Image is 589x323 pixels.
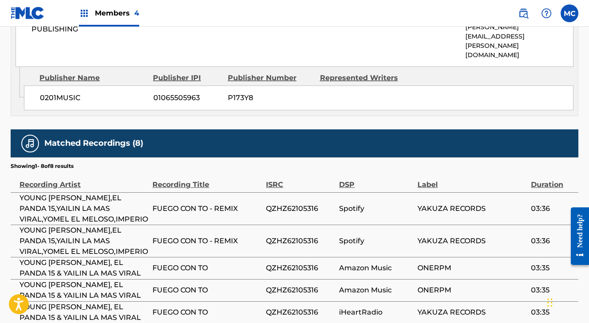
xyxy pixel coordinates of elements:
div: Drag [547,289,553,316]
p: [PERSON_NAME][EMAIL_ADDRESS][PERSON_NAME][DOMAIN_NAME] [465,23,573,60]
span: 03:35 [531,307,574,318]
span: Spotify [339,236,413,246]
span: QZHZ62105316 [266,285,335,296]
h5: Matched Recordings (8) [44,138,143,148]
div: DSP [339,170,413,190]
span: YOUNG [PERSON_NAME], EL PANDA 15 & YAILIN LA MAS VIRAL [20,302,148,323]
span: YOUNG [PERSON_NAME], EL PANDA 15 & YAILIN LA MAS VIRAL [20,257,148,279]
span: YOUNG [PERSON_NAME],EL PANDA 15,YAILIN LA MAS VIRAL,YOMEL EL MELOSO,IMPERIO [20,193,148,225]
span: 01065505963 [153,93,221,103]
div: Duration [531,170,574,190]
div: Recording Title [152,170,261,190]
img: search [518,8,529,19]
span: 0201MUSIC [40,93,147,103]
span: FUEGO CON TO - REMIX [152,236,261,246]
div: Publisher Name [39,73,146,83]
img: Matched Recordings [25,138,35,149]
img: MLC Logo [11,7,45,19]
div: Help [538,4,555,22]
span: P173Y8 [228,93,313,103]
span: FUEGO CON TO [152,263,261,273]
div: User Menu [561,4,578,22]
div: ISRC [266,170,335,190]
p: Showing 1 - 8 of 8 results [11,162,74,170]
span: QZHZ62105316 [266,307,335,318]
span: 03:35 [531,285,574,296]
div: Represented Writers [320,73,406,83]
span: FUEGO CON TO [152,285,261,296]
iframe: Resource Center [564,200,589,273]
span: 03:35 [531,263,574,273]
img: Top Rightsholders [79,8,90,19]
span: YAKUZA RECORDS [417,203,527,214]
span: iHeartRadio [339,307,413,318]
span: QZHZ62105316 [266,236,335,246]
span: ONERPM [417,263,527,273]
span: YOUNG [PERSON_NAME], EL PANDA 15 & YAILIN LA MAS VIRAL [20,280,148,301]
span: FUEGO CON TO - REMIX [152,203,261,214]
span: Members [95,8,139,18]
span: QZHZ62105316 [266,203,335,214]
span: YOUNG [PERSON_NAME],EL PANDA 15,YAILIN LA MAS VIRAL,YOMEL EL MELOSO,IMPERIO [20,225,148,257]
span: 03:36 [531,236,574,246]
span: Amazon Music [339,263,413,273]
div: Publisher IPI [153,73,221,83]
iframe: Chat Widget [545,280,589,323]
span: FUEGO CON TO [152,307,261,318]
a: Public Search [515,4,532,22]
span: YAKUZA RECORDS [417,236,527,246]
span: 4 [134,9,139,17]
div: Publisher Number [228,73,313,83]
span: Spotify [339,203,413,214]
span: QZHZ62105316 [266,263,335,273]
img: help [541,8,552,19]
span: ONERPM [417,285,527,296]
div: Recording Artist [20,170,148,190]
div: Label [417,170,527,190]
span: 03:36 [531,203,574,214]
span: Amazon Music [339,285,413,296]
span: YAKUZA RECORDS [417,307,527,318]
